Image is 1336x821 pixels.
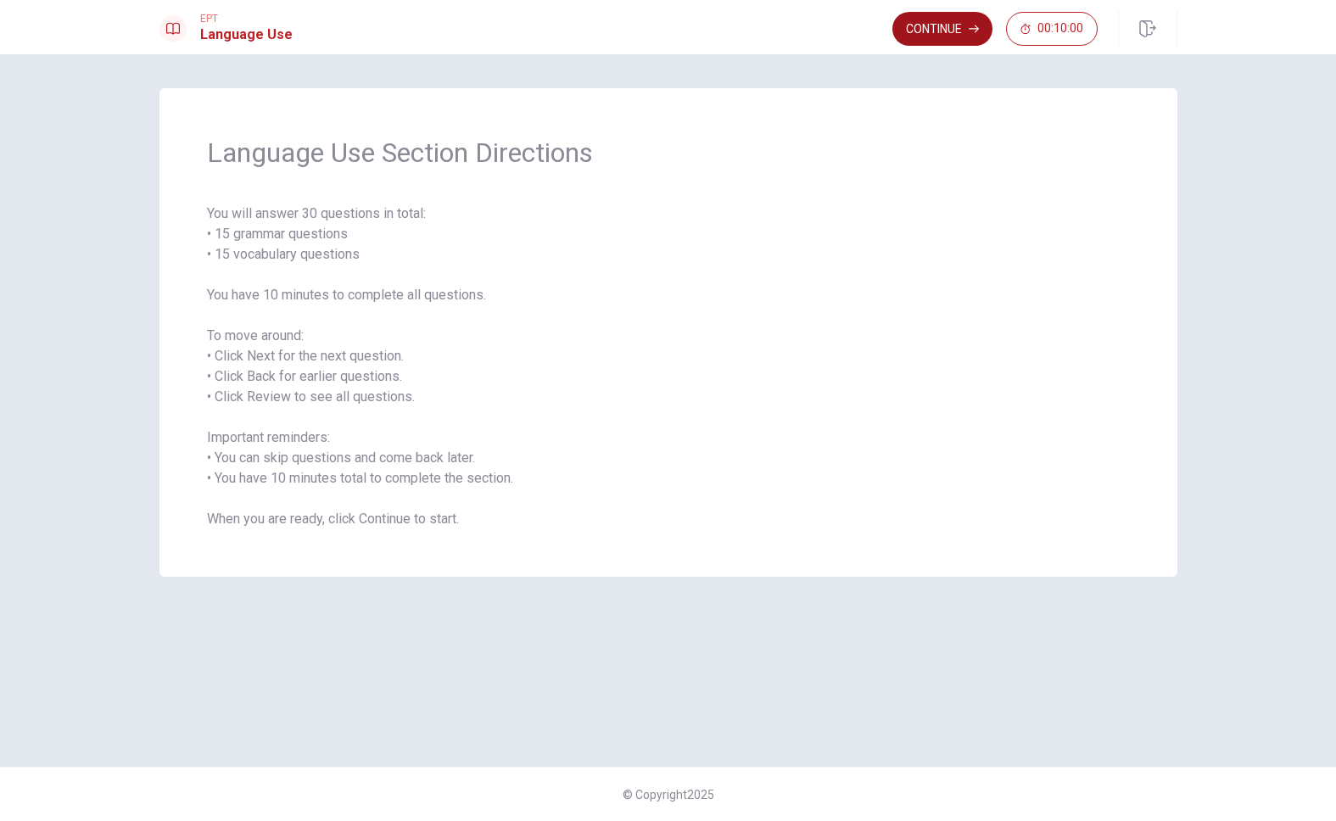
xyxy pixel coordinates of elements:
[892,12,992,46] button: Continue
[200,25,293,45] h1: Language Use
[207,204,1130,529] span: You will answer 30 questions in total: • 15 grammar questions • 15 vocabulary questions You have ...
[200,13,293,25] span: EPT
[623,788,714,801] span: © Copyright 2025
[1006,12,1098,46] button: 00:10:00
[207,136,1130,170] span: Language Use Section Directions
[1037,22,1083,36] span: 00:10:00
